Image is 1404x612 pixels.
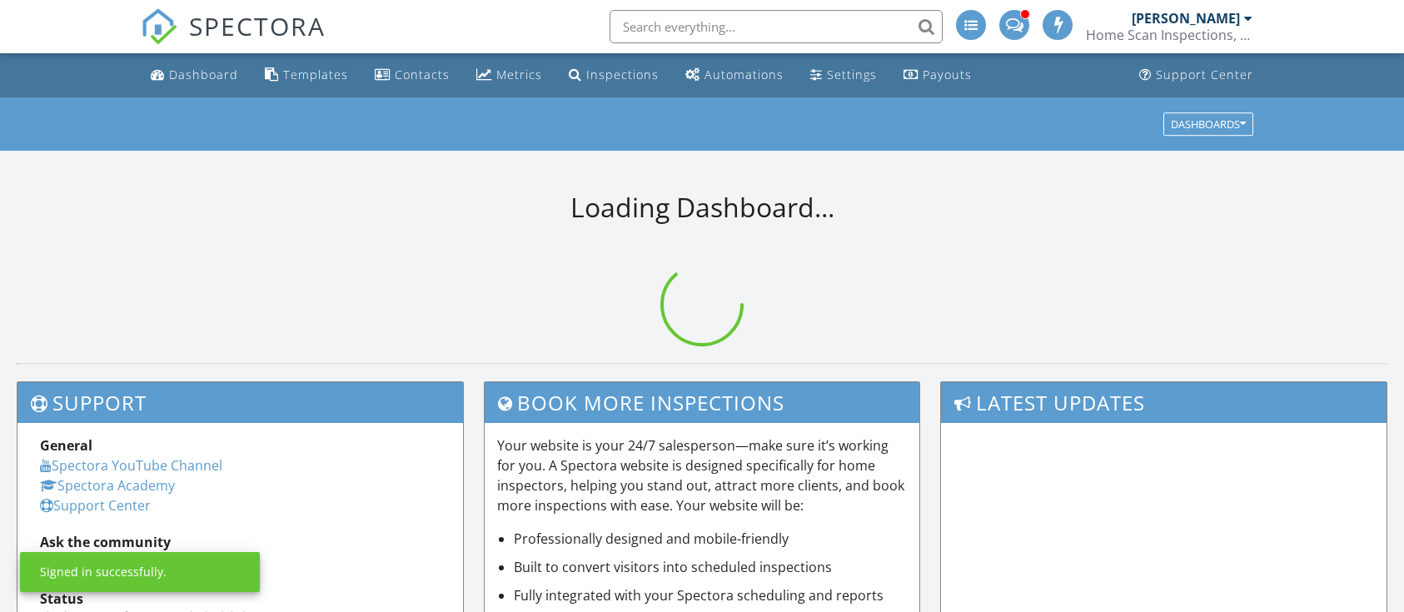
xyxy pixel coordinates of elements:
[40,532,441,552] div: Ask the community
[1156,67,1253,82] div: Support Center
[141,22,326,57] a: SPECTORA
[827,67,877,82] div: Settings
[610,10,943,43] input: Search everything...
[496,67,542,82] div: Metrics
[586,67,659,82] div: Inspections
[704,67,784,82] div: Automations
[804,60,884,91] a: Settings
[258,60,355,91] a: Templates
[1086,27,1252,43] div: Home Scan Inspections, LLC
[283,67,348,82] div: Templates
[1133,60,1260,91] a: Support Center
[395,67,450,82] div: Contacts
[1163,112,1253,136] button: Dashboards
[497,435,908,515] p: Your website is your 24/7 salesperson—make sure it’s working for you. A Spectora website is desig...
[941,382,1387,423] h3: Latest Updates
[40,564,167,580] div: Signed in successfully.
[1132,10,1240,27] div: [PERSON_NAME]
[40,476,175,495] a: Spectora Academy
[514,585,908,605] li: Fully integrated with your Spectora scheduling and reports
[40,589,441,609] div: Status
[923,67,972,82] div: Payouts
[679,60,790,91] a: Automations (Advanced)
[1171,118,1246,130] div: Dashboards
[141,8,177,45] img: The Best Home Inspection Software - Spectora
[470,60,549,91] a: Metrics
[189,8,326,43] span: SPECTORA
[368,60,456,91] a: Contacts
[514,529,908,549] li: Professionally designed and mobile-friendly
[40,496,151,515] a: Support Center
[169,67,238,82] div: Dashboard
[562,60,665,91] a: Inspections
[897,60,978,91] a: Payouts
[485,382,920,423] h3: Book More Inspections
[514,557,908,577] li: Built to convert visitors into scheduled inspections
[144,60,245,91] a: Dashboard
[17,382,463,423] h3: Support
[40,436,92,455] strong: General
[40,456,222,475] a: Spectora YouTube Channel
